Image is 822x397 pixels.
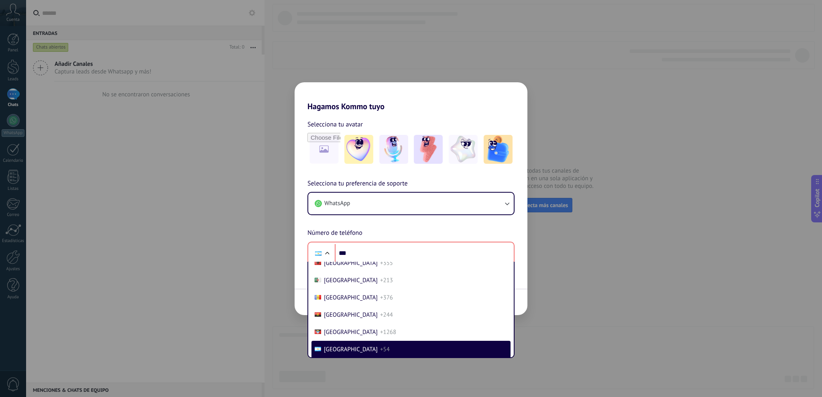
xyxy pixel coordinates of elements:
button: WhatsApp [308,193,514,214]
span: [GEOGRAPHIC_DATA] [324,328,378,336]
span: Selecciona tu avatar [307,119,363,130]
span: +213 [380,277,393,284]
span: +54 [380,346,390,353]
span: Selecciona tu preferencia de soporte [307,179,408,189]
span: [GEOGRAPHIC_DATA] [324,346,378,353]
span: [GEOGRAPHIC_DATA] [324,311,378,319]
span: Número de teléfono [307,228,362,238]
img: -2.jpeg [379,135,408,164]
img: -1.jpeg [344,135,373,164]
span: +355 [380,259,393,267]
div: Argentina: + 54 [311,245,326,262]
span: +376 [380,294,393,301]
span: WhatsApp [324,200,350,208]
span: [GEOGRAPHIC_DATA] [324,277,378,284]
span: +1268 [380,328,396,336]
img: -4.jpeg [449,135,478,164]
span: +244 [380,311,393,319]
span: [GEOGRAPHIC_DATA] [324,294,378,301]
img: -5.jpeg [484,135,513,164]
span: [GEOGRAPHIC_DATA] [324,259,378,267]
img: -3.jpeg [414,135,443,164]
h2: Hagamos Kommo tuyo [295,82,527,111]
